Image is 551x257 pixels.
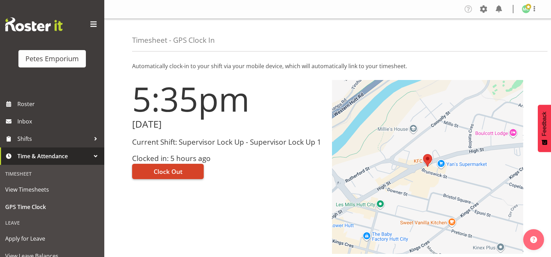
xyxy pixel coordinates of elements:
[5,17,63,31] img: Rosterit website logo
[5,233,99,244] span: Apply for Leave
[17,99,101,109] span: Roster
[541,112,548,136] span: Feedback
[5,202,99,212] span: GPS Time Clock
[132,164,204,179] button: Clock Out
[17,151,90,161] span: Time & Attendance
[538,105,551,152] button: Feedback - Show survey
[132,36,215,44] h4: Timesheet - GPS Clock In
[132,119,324,130] h2: [DATE]
[132,138,324,146] h3: Current Shift: Supervisor Lock Up - Supervisor Lock Up 1
[530,236,537,243] img: help-xxl-2.png
[17,116,101,127] span: Inbox
[2,181,103,198] a: View Timesheets
[5,184,99,195] span: View Timesheets
[132,80,324,118] h1: 5:35pm
[132,154,324,162] h3: Clocked in: 5 hours ago
[2,216,103,230] div: Leave
[154,167,183,176] span: Clock Out
[25,54,79,64] div: Petes Emporium
[522,5,530,13] img: melissa-cowen2635.jpg
[2,167,103,181] div: Timesheet
[17,134,90,144] span: Shifts
[2,230,103,247] a: Apply for Leave
[132,62,523,70] p: Automatically clock-in to your shift via your mobile device, which will automatically link to you...
[2,198,103,216] a: GPS Time Clock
